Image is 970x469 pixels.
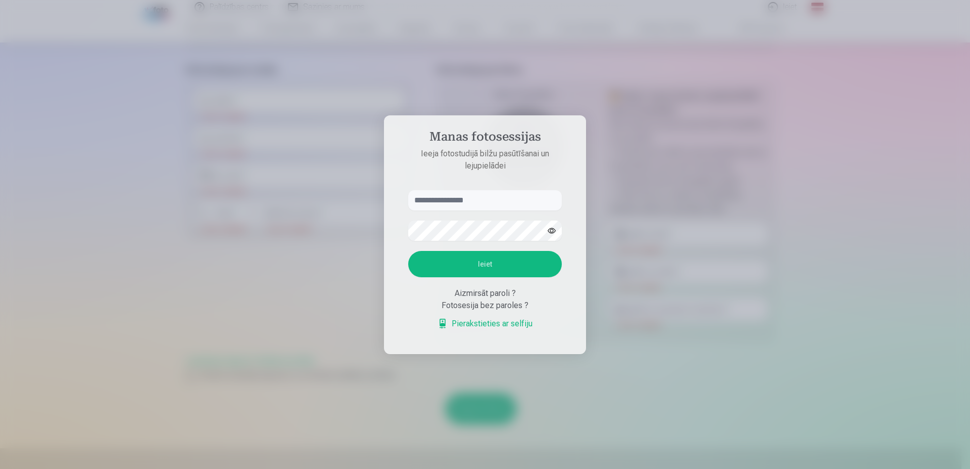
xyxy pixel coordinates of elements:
[408,251,562,277] button: Ieiet
[398,130,572,148] h4: Manas fotosessijas
[438,318,532,330] a: Pierakstieties ar selfiju
[408,300,562,312] div: Fotosesija bez paroles ?
[398,148,572,172] p: Ieeja fotostudijā bilžu pasūtīšanai un lejupielādei
[408,287,562,300] div: Aizmirsāt paroli ?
